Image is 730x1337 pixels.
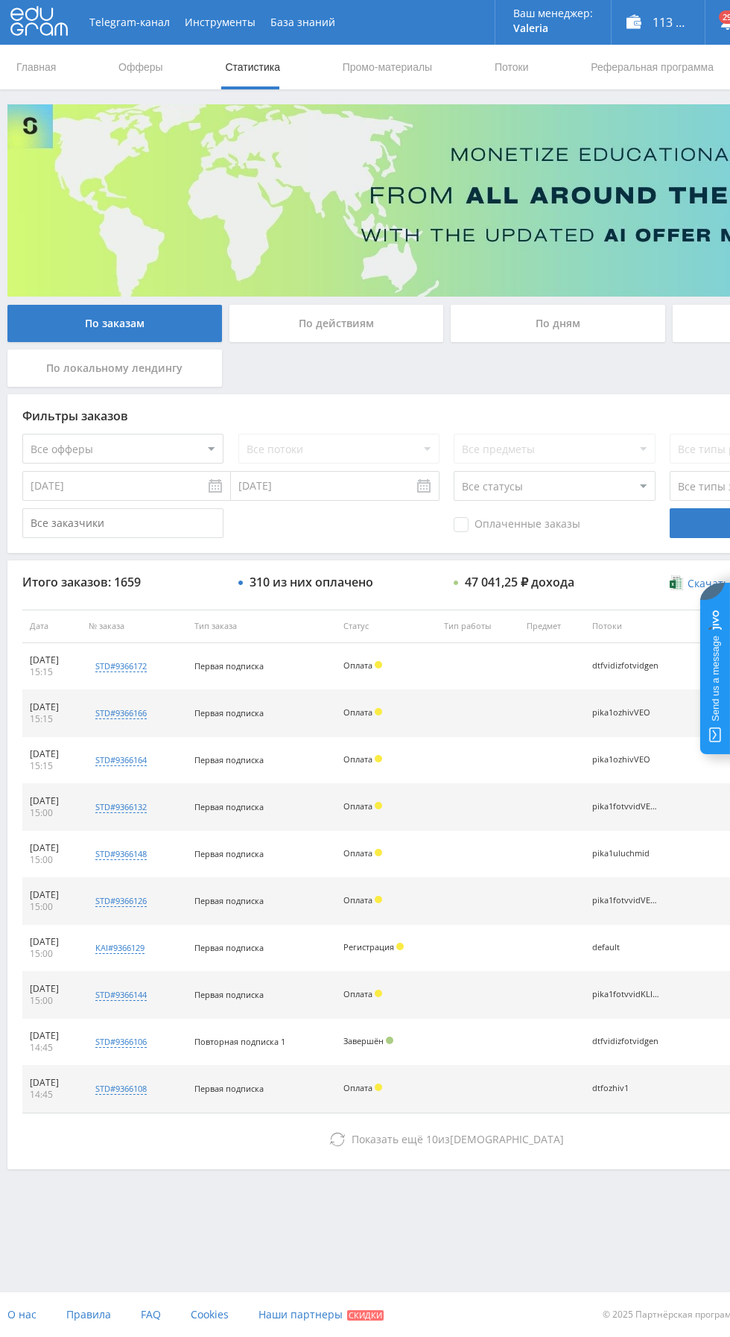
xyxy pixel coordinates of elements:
a: Офферы [117,45,165,89]
a: Потоки [493,45,530,89]
a: Наши партнеры Скидки [258,1292,384,1337]
span: Наши партнеры [258,1307,343,1321]
div: По локальному лендингу [7,350,222,387]
a: Cookies [191,1292,229,1337]
a: Главная [15,45,57,89]
a: Реферальная программа [589,45,715,89]
div: По дням [451,305,665,342]
span: Скидки [347,1310,384,1321]
span: Оплаченные заказы [454,517,580,532]
div: По заказам [7,305,222,342]
input: Все заказчики [22,508,223,538]
span: О нас [7,1307,36,1321]
p: Valeria [513,22,593,34]
p: Ваш менеджер: [513,7,593,19]
a: О нас [7,1292,36,1337]
span: Cookies [191,1307,229,1321]
span: Правила [66,1307,111,1321]
a: FAQ [141,1292,161,1337]
a: Статистика [223,45,282,89]
a: Промо-материалы [341,45,434,89]
a: Правила [66,1292,111,1337]
span: FAQ [141,1307,161,1321]
div: По действиям [229,305,444,342]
